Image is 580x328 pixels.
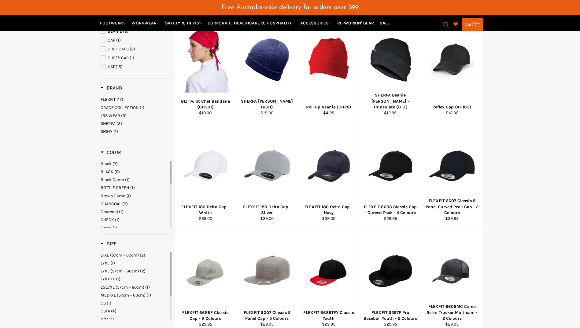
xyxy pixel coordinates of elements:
[163,18,204,28] a: SAFETY & HI VIS
[116,64,123,69] span: (15)
[107,301,111,306] span: (1)
[364,92,417,110] div: SHERPA Beanie [PERSON_NAME] - Thinsulate (BTZ)
[101,241,116,247] h3: Size
[335,18,376,28] a: RE-WORKIN' GEAR
[108,64,115,69] span: HAT
[146,293,151,298] span: (1)
[113,161,118,166] span: (7)
[113,129,118,134] span: (1)
[101,46,172,53] a: CHEF CAPS
[101,149,121,155] span: Color
[101,293,146,298] span: MED-XL (57cm – 60cm)
[108,55,129,60] span: CHEFS CAP
[377,18,392,28] a: SALE
[101,97,172,102] a: FLEXFIT
[302,310,356,322] div: FLEXFIT 6689TFY Classic Youth
[119,209,124,214] span: (1)
[205,18,297,28] a: CORPORATE, HEALTHCARE & HOSPITALITY
[298,18,334,28] a: ACCESSORIES
[113,225,117,231] span: (1)
[116,38,121,43] span: (1)
[108,46,129,52] span: CHEF CAPS
[101,105,139,110] span: GRACE COLLECTION
[359,122,421,228] a: FLEXFIT 6603 Classic Cap - Curved Peak - 4 ColoursFLEXFIT 6603 Classic Cap - Curved Peak - 4 Colo...
[101,28,172,35] a: BEANIE
[101,268,139,274] span: L/XL (57cm – 60cm)
[462,18,483,31] a: Cart
[101,253,139,258] span: L-XL (57cm – 60cm)
[101,316,169,322] a: S/M
[110,261,115,266] span: (1)
[114,169,120,174] span: (5)
[101,37,172,44] a: CAP
[101,285,144,290] span: LGE/XL (57cm – 60cm)
[111,308,116,314] span: (4)
[179,204,232,216] div: FLEXFIT 180 Delta Cap - White
[101,161,112,166] span: Black
[130,55,134,60] span: (1)
[101,276,169,282] a: L/XXXL
[421,16,483,122] a: Reflex Cap (AH163)Reflex Cap (AH163)$12.00
[101,300,169,306] a: OS
[101,252,169,258] a: L-XL (57cm – 60cm)
[145,285,150,290] span: (1)
[101,284,169,290] a: LGE/XL (57cm – 60cm)
[101,201,169,207] a: CHARCOAL
[108,38,115,43] span: CAP
[101,129,113,134] span: SHINY
[140,253,145,258] span: (2)
[101,225,169,231] a: Green
[101,217,114,222] span: CHECK
[421,122,483,228] a: FLEXFIT 6607 Classic 5 Panel Curved Peak Cap - 2 ColoursFLEXFIT 6607 Classic 5 Panel Curved Peak ...
[122,201,128,206] span: (3)
[101,97,116,102] span: FLEXFIT
[130,46,135,52] span: (2)
[101,85,122,91] h3: Brand
[101,276,115,282] span: L/XXXL
[125,177,130,182] span: (1)
[302,104,356,110] div: Roll up Beanie (CH28)
[129,18,162,28] a: WORKWEAR
[116,97,123,102] span: (17)
[101,105,172,111] a: GRACE COLLECTION
[101,193,125,199] span: Brown Camo
[130,185,135,190] span: (1)
[101,185,129,190] span: BOTTLE GREEN
[179,98,232,110] div: BIZ Twist Chef Bandana (CH331)
[101,121,172,126] a: SHERPA
[101,64,172,70] a: HAT
[101,193,169,199] a: Brown Camo
[101,177,124,182] span: Black Camo
[101,217,169,223] a: CHECK
[121,113,127,118] span: (3)
[101,292,169,298] a: MED-XL (57cm – 60cm)
[116,121,122,126] span: (2)
[101,225,112,231] span: Green
[240,98,294,110] div: SHERPA [PERSON_NAME] (BCH)
[425,304,479,321] div: FLEXFIT 6606MC Camo Retro Trucker Multicam - 2 Colours
[240,204,294,216] div: FLEXFIT 180 Delta Cap - Silver
[236,16,298,122] a: SHERPA Beanie Chongba (BCH)SHERPA [PERSON_NAME] (BCH)$18.00
[98,18,128,28] a: FOOTWEAR
[101,308,110,314] span: OSFA
[101,113,172,118] a: JBS WEAR
[298,122,360,228] a: FLEXFIT 180 Delta Cap - NavyFLEXFIT 180 Delta Cap - Navy$39.00
[175,122,236,228] a: FLEXFIT 180 Delta Cap - WhiteFLEXFIT 180 Delta Cap - White$39.00
[101,260,169,266] a: L/XL
[101,268,169,274] a: L/XL (57cm – 60cm)
[115,217,120,222] span: (1)
[101,55,172,61] a: CHEFS CAP
[101,149,121,155] h3: Color
[108,29,122,34] span: BEANIE
[101,301,106,306] span: OS
[101,185,169,191] a: BOTTLE GREEN
[221,4,359,11] span: Free Australia-wide delivery for orders over $99
[116,276,120,282] span: (1)
[126,193,131,199] span: (1)
[101,161,169,167] a: Black
[140,268,146,274] span: (2)
[101,177,169,183] a: Black Camo
[175,16,236,122] a: BIZ Twist Chef Bandana (CH331)BIZ Twist Chef Bandana (CH331)$10.00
